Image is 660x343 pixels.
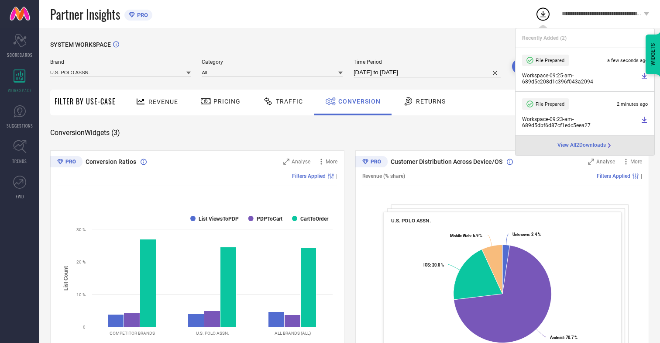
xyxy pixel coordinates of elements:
span: SCORECARDS [7,52,33,58]
span: Conversion Widgets ( 3 ) [50,128,120,137]
span: Conversion Ratios [86,158,136,165]
text: List ViewsToPDP [199,216,239,222]
a: Download [641,73,648,85]
text: COMPETITOR BRANDS [110,331,155,336]
tspan: IOS [423,263,430,267]
span: Recently Added ( 2 ) [522,35,567,41]
input: Select time period [354,67,501,78]
text: 0 [83,325,86,329]
span: 2 minutes ago [617,101,648,107]
text: : 6.9 % [450,233,482,238]
div: Premium [50,156,82,169]
span: Revenue [148,98,178,105]
span: SYSTEM WORKSPACE [50,41,111,48]
text: 10 % [76,292,86,297]
span: More [326,159,337,165]
text: 20 % [76,260,86,264]
span: Partner Insights [50,5,120,23]
span: TRENDS [12,158,27,164]
span: Pricing [213,98,241,105]
div: Open download page [557,142,613,149]
span: File Prepared [536,58,564,63]
span: File Prepared [536,101,564,107]
span: U.S. POLO ASSN. [391,218,430,224]
span: Filters Applied [597,173,630,179]
span: Workspace - 09:25-am - 689d5e208d1c396f043a2094 [522,73,639,85]
span: SUGGESTIONS [7,122,33,129]
span: WORKSPACE [8,87,32,94]
span: Conversion [338,98,381,105]
button: Search [512,59,559,74]
svg: Zoom [283,159,289,165]
span: Filters Applied [292,173,326,179]
text: U.S. POLO ASSN. [196,331,229,336]
svg: Zoom [588,159,594,165]
text: : 20.0 % [423,263,443,267]
span: More [630,159,642,165]
span: Revenue (% share) [362,173,405,179]
span: PRO [135,12,148,18]
a: View All2Downloads [557,142,613,149]
span: Filter By Use-Case [55,96,116,107]
span: FWD [16,193,24,200]
a: Download [641,116,648,128]
span: Brand [50,59,191,65]
tspan: List Count [63,266,69,290]
text: 30 % [76,227,86,232]
div: Open download list [535,6,551,22]
span: Returns [416,98,446,105]
text: PDPToCart [257,216,282,222]
text: : 2.4 % [512,232,540,237]
tspan: Mobile Web [450,233,471,238]
div: Premium [355,156,388,169]
span: Workspace - 09:23-am - 689d5dbf6d87cf1edc5eea27 [522,116,639,128]
text: CartToOrder [300,216,329,222]
span: Analyse [596,159,615,165]
span: Time Period [354,59,501,65]
tspan: Unknown [512,232,529,237]
span: Traffic [276,98,303,105]
span: | [641,173,642,179]
span: View All 2 Downloads [557,142,606,149]
span: Analyse [292,159,310,165]
span: Customer Distribution Across Device/OS [391,158,502,165]
text: ALL BRANDS (ALL) [275,331,311,336]
span: | [336,173,337,179]
text: : 70.7 % [550,335,577,340]
tspan: Android [550,335,563,340]
span: a few seconds ago [607,58,648,63]
span: Category [202,59,342,65]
